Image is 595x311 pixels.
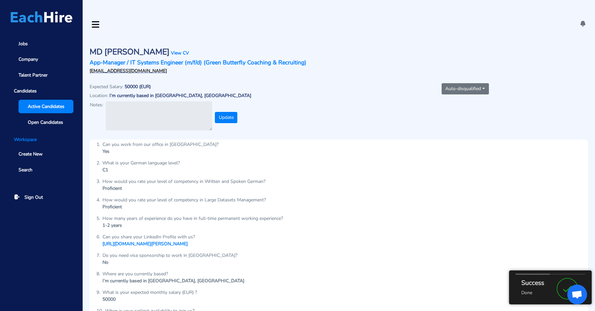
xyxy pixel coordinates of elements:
[19,56,38,63] span: Company
[102,185,265,192] div: Proficient
[9,53,73,66] a: Company
[102,178,265,185] div: How would you rate your level of competency in Written and Spoken German?
[102,196,266,203] div: How would you rate your level of competency in Large Datasets Management?
[19,72,48,79] span: Talent Partner
[9,37,73,51] a: Jobs
[19,151,43,157] span: Create New
[90,58,306,66] a: App-Manager / IT Systems Engineer (m/f/d) (Green Butterfly Coaching & Recruiting)
[102,270,244,277] div: Where are you currently based?
[102,222,283,229] div: 1-2 years
[102,289,197,296] div: What is your expected monthly salary (EUR) ?
[90,83,123,90] p: Expected Salary:
[9,163,73,177] a: Search
[19,116,73,129] a: Open Candidates
[102,141,218,148] div: Can you work from our office in [GEOGRAPHIC_DATA]?
[109,93,251,99] p: I’m currently based in [GEOGRAPHIC_DATA], [GEOGRAPHIC_DATA]
[90,92,108,99] p: Location:
[90,101,103,108] p: Notes:
[11,11,72,23] img: Logo
[102,159,180,166] div: What is your German language level?
[28,119,63,126] span: Open Candidates
[90,68,167,74] a: [EMAIL_ADDRESS][DOMAIN_NAME]
[19,166,32,173] span: Search
[102,203,266,210] div: Proficient
[102,277,244,284] div: I’m currently based in [GEOGRAPHIC_DATA], [GEOGRAPHIC_DATA]
[9,68,73,82] a: Talent Partner
[102,252,237,259] div: Do you need visa sponsorship to work in [GEOGRAPHIC_DATA]?
[521,279,544,287] h2: Success
[102,215,283,222] div: How many years of experience do you have in full-time permanent working experience?
[9,84,73,98] span: Candidates
[102,296,197,303] div: 50000
[102,148,218,155] div: Yes
[9,136,73,143] li: Workspace
[102,259,237,266] div: No
[19,40,28,47] span: Jobs
[171,50,189,56] a: View CV
[19,100,73,113] a: Active Candidates
[521,289,544,296] p: Done
[90,47,170,57] p: MD [PERSON_NAME]
[125,84,151,90] p: 50000 (EUR)
[24,194,43,201] span: Sign Out
[9,148,73,161] a: Create New
[442,83,489,94] button: Auto-disqualified
[102,233,195,240] div: Can you share your LinkedIn Profile with us?
[28,103,64,110] span: Active Candidates
[567,285,587,304] a: Open chat
[102,166,180,173] div: C1
[102,241,188,247] a: [URL][DOMAIN_NAME][PERSON_NAME]
[215,112,237,123] button: Update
